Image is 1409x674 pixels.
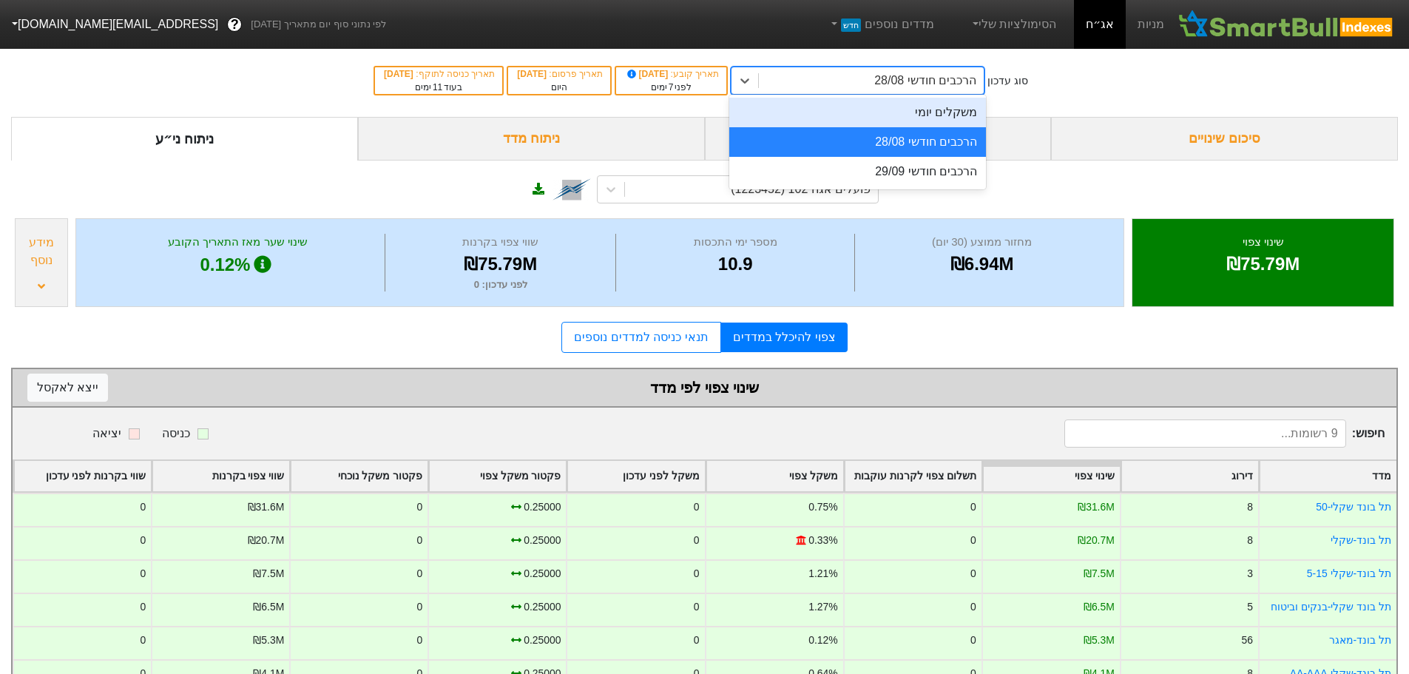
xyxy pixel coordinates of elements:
span: 11 [433,82,442,92]
div: Toggle SortBy [429,461,566,491]
div: לפני עדכון : 0 [389,277,612,292]
a: הסימולציות שלי [964,10,1063,39]
div: 0 [417,599,423,615]
div: שינוי שער מאז התאריך הקובע [95,234,381,251]
div: Toggle SortBy [291,461,428,491]
a: תל בונד-שקלי 5-15 [1307,567,1391,579]
div: הרכבים חודשי 28/08 [729,127,986,157]
div: ₪20.7M [248,533,285,548]
span: [DATE] [384,69,416,79]
input: 9 רשומות... [1064,419,1346,448]
div: ניתוח מדד [358,117,705,161]
div: 0.33% [808,533,837,548]
div: יציאה [92,425,121,442]
a: צפוי להיכלל במדדים [721,323,848,352]
div: תאריך פרסום : [516,67,603,81]
a: תל בונד-מאגר [1329,634,1392,646]
div: 0.12% [808,633,837,648]
div: ₪75.79M [1151,251,1375,277]
span: חיפוש : [1064,419,1385,448]
div: 0 [417,566,423,582]
div: ₪75.79M [389,251,612,277]
span: לפי נתוני סוף יום מתאריך [DATE] [251,17,386,32]
div: ₪6.5M [1084,599,1115,615]
div: 0 [694,566,700,582]
span: היום [551,82,567,92]
div: 0.25000 [524,566,561,582]
div: 0 [140,533,146,548]
div: מספר ימי התכסות [620,234,851,251]
div: ₪20.7M [1078,533,1115,548]
span: ? [231,15,239,35]
div: תאריך כניסה לתוקף : [382,67,495,81]
button: ייצא לאקסל [27,374,108,402]
div: הרכבים חודשי 28/08 [874,72,976,90]
div: ₪6.94M [859,251,1105,277]
a: תל בונד-שקלי [1331,534,1392,546]
a: תל בונד שקלי-בנקים וביטוח [1271,601,1391,613]
div: 0.25000 [524,599,561,615]
div: 0 [970,533,976,548]
div: 0.12% [95,251,381,279]
img: SmartBull [1176,10,1397,39]
div: 0.25000 [524,633,561,648]
div: פועלים אגח 102 (1223452) [731,181,871,198]
div: 8 [1247,499,1253,515]
div: 0 [970,499,976,515]
div: 8 [1247,533,1253,548]
span: חדש [841,18,861,32]
div: ₪5.3M [253,633,284,648]
div: 0 [140,599,146,615]
div: 3 [1247,566,1253,582]
div: 56 [1241,633,1252,648]
div: 0 [417,633,423,648]
div: ביקושים והיצעים צפויים [705,117,1052,161]
div: סיכום שינויים [1051,117,1398,161]
div: 0 [140,633,146,648]
div: Toggle SortBy [845,461,981,491]
div: סוג עדכון [987,73,1028,89]
div: 0.75% [808,499,837,515]
div: מחזור ממוצע (30 יום) [859,234,1105,251]
div: ₪5.3M [1084,633,1115,648]
div: שינוי צפוי [1151,234,1375,251]
div: 0 [140,499,146,515]
div: 0 [970,599,976,615]
a: תל בונד שקלי-50 [1316,501,1391,513]
div: 10.9 [620,251,851,277]
div: כניסה [162,425,190,442]
div: ₪7.5M [253,566,284,582]
span: [DATE] [517,69,549,79]
div: Toggle SortBy [567,461,704,491]
div: 0.25000 [524,499,561,515]
div: ₪31.6M [248,499,285,515]
div: ₪6.5M [253,599,284,615]
div: 0 [140,566,146,582]
div: 0 [417,499,423,515]
a: מדדים נוספיםחדש [822,10,940,39]
div: 0 [694,533,700,548]
a: תנאי כניסה למדדים נוספים [561,322,720,353]
div: 0 [970,633,976,648]
div: Toggle SortBy [983,461,1120,491]
div: ₪7.5M [1084,566,1115,582]
div: ₪31.6M [1078,499,1115,515]
div: הרכבים חודשי 29/09 [729,157,986,186]
div: 1.27% [808,599,837,615]
div: 0 [417,533,423,548]
div: 0 [694,499,700,515]
div: 0 [970,566,976,582]
div: 0 [694,599,700,615]
img: tase link [553,170,591,209]
span: 7 [669,82,674,92]
div: Toggle SortBy [1260,461,1396,491]
div: Toggle SortBy [14,461,151,491]
span: [DATE] [625,69,671,79]
div: 0 [694,633,700,648]
div: מידע נוסף [19,234,64,269]
div: תאריך קובע : [624,67,719,81]
div: בעוד ימים [382,81,495,94]
div: 1.21% [808,566,837,582]
div: שווי צפוי בקרנות [389,234,612,251]
div: 5 [1247,599,1253,615]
